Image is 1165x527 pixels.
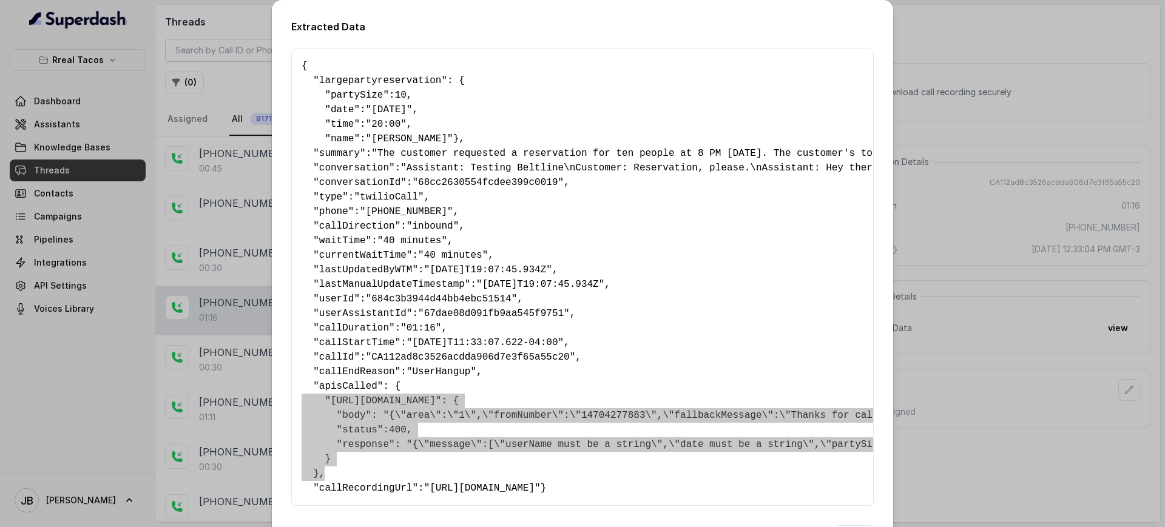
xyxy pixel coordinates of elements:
span: waitTime [319,235,366,246]
pre: { " ": { " ": , " ": , " ": , " ": }, " ": , " ": , " ": , " ": , " ": , " ": , " ": , " ": , " "... [302,59,863,495]
span: "40 minutes" [418,250,488,261]
span: "CA112ad8c3526acdda906d7e3f65a55c20" [366,352,576,363]
span: conversationId [319,177,400,188]
span: largepartyreservation [319,75,442,86]
span: time [331,119,354,130]
span: partySize [331,90,383,101]
span: conversation [319,163,389,173]
span: status [342,425,377,435]
span: callEndReason [319,366,395,377]
span: "01:16" [400,323,441,334]
span: "40 minutes" [377,235,447,246]
span: "67dae08d091fb9aa545f9751" [418,308,570,319]
span: "68cc2630554fcdee399c0019" [412,177,564,188]
span: "[URL][DOMAIN_NAME]" [424,483,541,494]
span: "684c3b3944d44bb4ebc51514" [366,294,518,304]
span: summary [319,148,360,159]
span: callStartTime [319,337,395,348]
span: userId [319,294,354,304]
span: date [331,104,354,115]
span: "[PERSON_NAME]" [366,133,453,144]
span: currentWaitTime [319,250,407,261]
span: "[PHONE_NUMBER]" [360,206,453,217]
span: callDuration [319,323,389,334]
span: "inbound" [407,221,459,232]
span: "20:00" [366,119,407,130]
span: type [319,192,342,203]
span: "twilioCall" [354,192,424,203]
span: lastUpdatedByWTM [319,264,413,275]
span: callDirection [319,221,395,232]
span: userAssistantId [319,308,407,319]
span: "UserHangup" [407,366,476,377]
span: [URL][DOMAIN_NAME] [331,395,436,406]
h2: Extracted Data [291,19,874,34]
span: phone [319,206,348,217]
span: "[DATE]T19:07:45.934Z" [424,264,552,275]
span: 10 [395,90,407,101]
span: 400 [389,425,407,435]
span: callId [319,352,354,363]
span: "[DATE]" [366,104,413,115]
span: name [331,133,354,144]
span: callRecordingUrl [319,483,413,494]
span: apisCalled [319,381,377,392]
span: "[DATE]T11:33:07.622-04:00" [407,337,564,348]
span: lastManualUpdateTimestamp [319,279,465,290]
span: "[DATE]T19:07:45.934Z" [476,279,604,290]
